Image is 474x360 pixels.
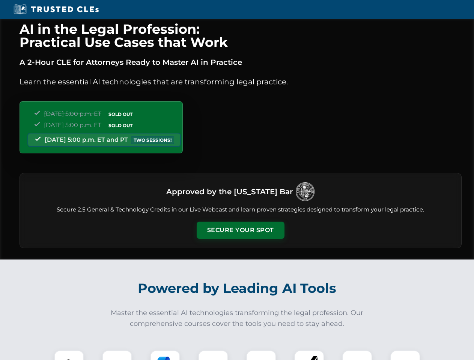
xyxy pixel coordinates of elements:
p: Learn the essential AI technologies that are transforming legal practice. [20,76,462,88]
span: SOLD OUT [106,110,135,118]
button: Secure Your Spot [197,222,284,239]
img: Trusted CLEs [11,4,101,15]
h2: Powered by Leading AI Tools [29,275,445,301]
p: A 2-Hour CLE for Attorneys Ready to Master AI in Practice [20,56,462,68]
span: SOLD OUT [106,121,135,129]
h1: AI in the Legal Profession: Practical Use Cases that Work [20,22,462,49]
span: [DATE] 5:00 p.m. ET [44,121,101,129]
h3: Approved by the [US_STATE] Bar [166,185,293,198]
img: Logo [296,182,314,201]
p: Secure 2.5 General & Technology Credits in our Live Webcast and learn proven strategies designed ... [29,205,452,214]
span: [DATE] 5:00 p.m. ET [44,110,101,117]
p: Master the essential AI technologies transforming the legal profession. Our comprehensive courses... [106,307,369,329]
